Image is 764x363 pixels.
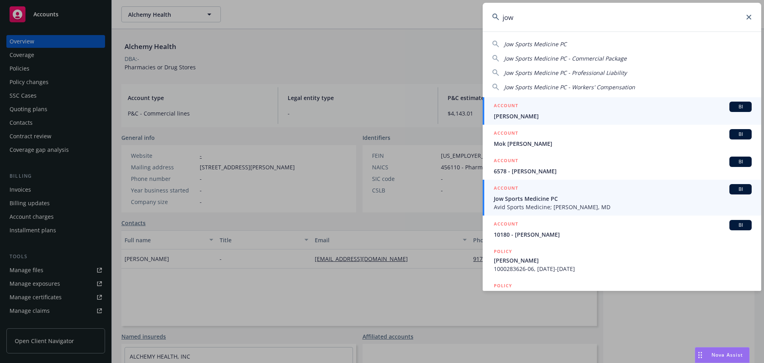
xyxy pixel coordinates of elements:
[483,277,761,312] a: POLICY[PERSON_NAME]
[504,69,627,77] span: Jow Sports Medicine PC - Professional Liability
[483,3,761,31] input: Search...
[695,347,705,363] div: Drag to move
[483,243,761,277] a: POLICY[PERSON_NAME]1000283626-06, [DATE]-[DATE]
[733,222,748,229] span: BI
[494,102,518,111] h5: ACCOUNT
[483,125,761,152] a: ACCOUNTBIMok [PERSON_NAME]
[494,282,512,290] h5: POLICY
[733,186,748,193] span: BI
[494,256,752,265] span: [PERSON_NAME]
[504,55,627,62] span: Jow Sports Medicine PC - Commercial Package
[494,157,518,166] h5: ACCOUNT
[494,203,752,211] span: Avid Sports Medicine; [PERSON_NAME], MD
[494,290,752,299] span: [PERSON_NAME]
[483,180,761,216] a: ACCOUNTBIJow Sports Medicine PCAvid Sports Medicine; [PERSON_NAME], MD
[504,40,567,48] span: Jow Sports Medicine PC
[733,131,748,138] span: BI
[494,129,518,139] h5: ACCOUNT
[494,112,752,120] span: [PERSON_NAME]
[695,347,750,363] button: Nova Assist
[494,247,512,255] h5: POLICY
[483,216,761,243] a: ACCOUNTBI10180 - [PERSON_NAME]
[494,265,752,273] span: 1000283626-06, [DATE]-[DATE]
[483,152,761,180] a: ACCOUNTBI6578 - [PERSON_NAME]
[494,220,518,230] h5: ACCOUNT
[494,139,752,148] span: Mok [PERSON_NAME]
[504,83,635,91] span: Jow Sports Medicine PC - Workers' Compensation
[494,167,752,175] span: 6578 - [PERSON_NAME]
[483,97,761,125] a: ACCOUNTBI[PERSON_NAME]
[494,230,752,239] span: 10180 - [PERSON_NAME]
[711,351,743,358] span: Nova Assist
[733,158,748,165] span: BI
[494,184,518,194] h5: ACCOUNT
[494,194,752,203] span: Jow Sports Medicine PC
[733,103,748,110] span: BI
